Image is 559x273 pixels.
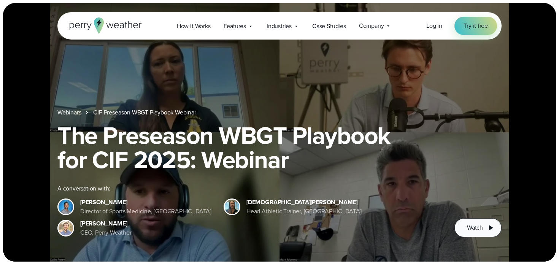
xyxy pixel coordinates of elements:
span: Features [224,22,246,31]
a: Try it free [454,17,497,35]
div: Head Athletic Trainer, [GEOGRAPHIC_DATA] [246,207,361,216]
span: Industries [267,22,292,31]
img: Kristen Dizon, Agoura Hills [225,200,239,214]
div: [DEMOGRAPHIC_DATA][PERSON_NAME] [246,198,361,207]
div: A conversation with: [57,184,442,193]
span: Company [359,21,384,30]
a: Log in [426,21,442,30]
a: Case Studies [306,18,353,34]
button: Watch [454,218,502,237]
img: Colin Perry, CEO of Perry Weather [59,221,73,235]
span: Case Studies [312,22,346,31]
span: How it Works [177,22,211,31]
a: CIF Preseason WBGT Playbook Webinar [93,108,196,117]
nav: Breadcrumb [57,108,502,117]
a: How it Works [170,18,217,34]
img: Mark Moreno Bellarmine College Prep [59,200,73,214]
span: Watch [467,223,483,232]
div: CEO, Perry Weather [80,228,132,237]
div: Director of Sports Medicine, [GEOGRAPHIC_DATA] [80,207,211,216]
a: Webinars [57,108,81,117]
h1: The Preseason WBGT Playbook for CIF 2025: Webinar [57,123,502,172]
span: Try it free [464,21,488,30]
div: [PERSON_NAME] [80,219,132,228]
div: [PERSON_NAME] [80,198,211,207]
